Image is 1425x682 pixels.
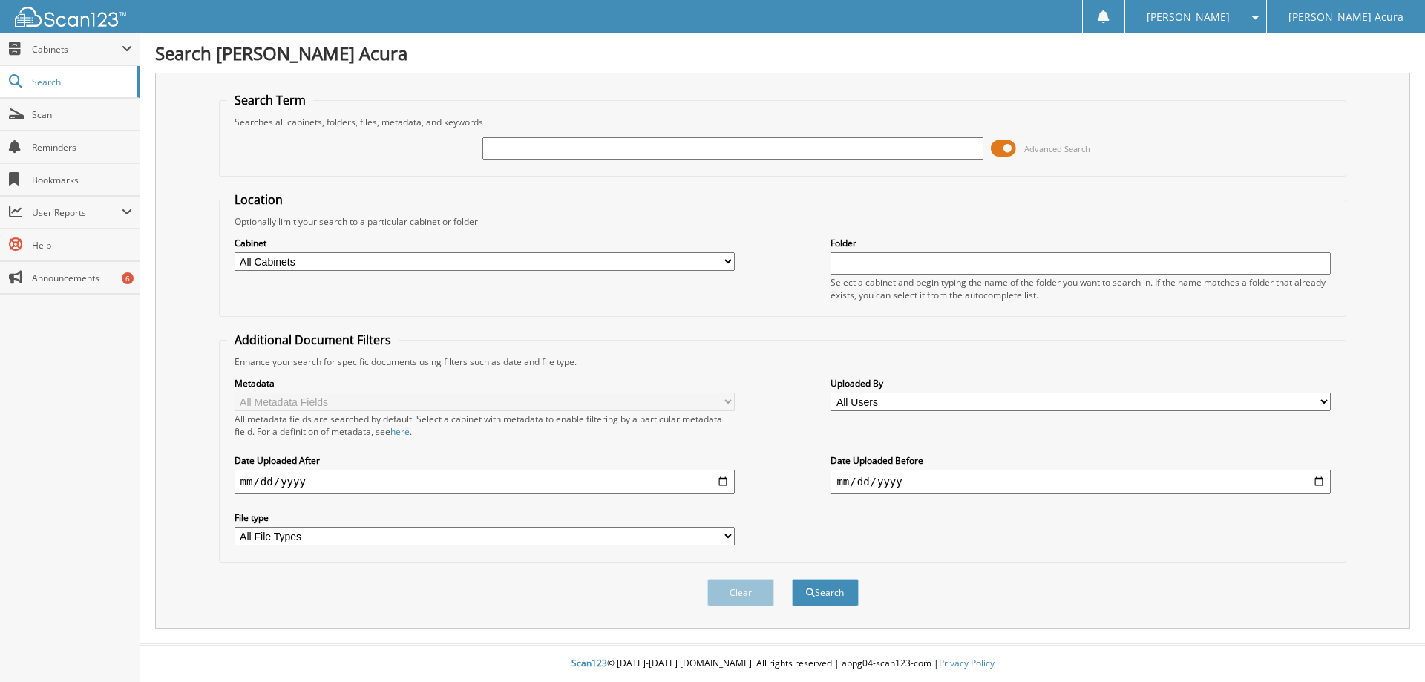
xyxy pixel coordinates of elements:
a: Privacy Policy [939,657,995,669]
span: User Reports [32,206,122,219]
span: Search [32,76,130,88]
legend: Search Term [227,92,313,108]
label: Cabinet [235,237,735,249]
span: [PERSON_NAME] [1147,13,1230,22]
label: Date Uploaded After [235,454,735,467]
input: start [235,470,735,494]
span: Scan123 [571,657,607,669]
button: Search [792,579,859,606]
legend: Location [227,191,290,208]
label: File type [235,511,735,524]
legend: Additional Document Filters [227,332,399,348]
div: Optionally limit your search to a particular cabinet or folder [227,215,1339,228]
h1: Search [PERSON_NAME] Acura [155,41,1410,65]
span: Help [32,239,132,252]
span: Reminders [32,141,132,154]
span: [PERSON_NAME] Acura [1288,13,1403,22]
div: 6 [122,272,134,284]
span: Advanced Search [1024,143,1090,154]
div: Select a cabinet and begin typing the name of the folder you want to search in. If the name match... [831,276,1331,301]
span: Scan [32,108,132,121]
input: end [831,470,1331,494]
label: Date Uploaded Before [831,454,1331,467]
label: Metadata [235,377,735,390]
div: Searches all cabinets, folders, files, metadata, and keywords [227,116,1339,128]
a: here [390,425,410,438]
div: © [DATE]-[DATE] [DOMAIN_NAME]. All rights reserved | appg04-scan123-com | [140,646,1425,682]
img: scan123-logo-white.svg [15,7,126,27]
div: All metadata fields are searched by default. Select a cabinet with metadata to enable filtering b... [235,413,735,438]
div: Enhance your search for specific documents using filters such as date and file type. [227,355,1339,368]
label: Folder [831,237,1331,249]
label: Uploaded By [831,377,1331,390]
span: Cabinets [32,43,122,56]
button: Clear [707,579,774,606]
span: Bookmarks [32,174,132,186]
span: Announcements [32,272,132,284]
